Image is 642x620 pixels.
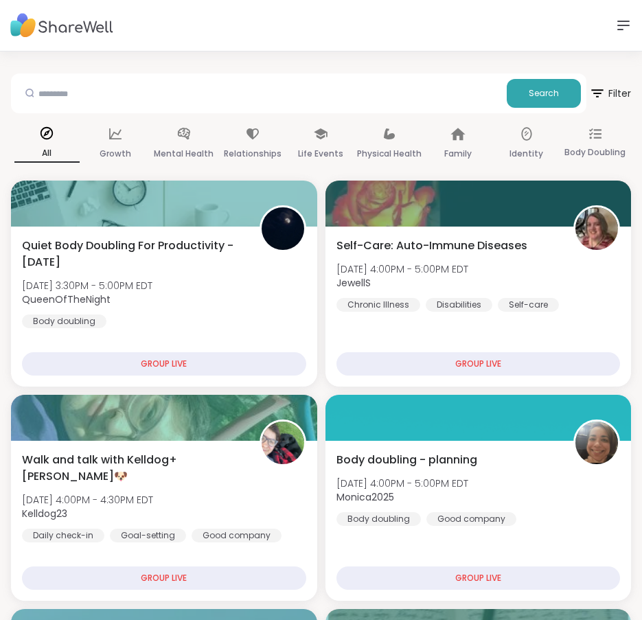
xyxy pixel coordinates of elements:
[154,146,214,162] p: Mental Health
[298,146,343,162] p: Life Events
[336,262,468,276] span: [DATE] 4:00PM - 5:00PM EDT
[336,566,621,590] div: GROUP LIVE
[444,146,472,162] p: Family
[22,452,244,485] span: Walk and talk with Kelldog+[PERSON_NAME]🐶
[10,7,113,45] img: ShareWell Nav Logo
[336,276,371,290] b: JewellS
[507,79,581,108] button: Search
[336,452,477,468] span: Body doubling - planning
[100,146,131,162] p: Growth
[22,292,111,306] b: QueenOfTheNight
[336,238,527,254] span: Self-Care: Auto-Immune Diseases
[192,529,282,542] div: Good company
[336,352,621,376] div: GROUP LIVE
[589,77,631,110] span: Filter
[22,507,67,520] b: Kelldog23
[529,87,559,100] span: Search
[357,146,422,162] p: Physical Health
[262,207,304,250] img: QueenOfTheNight
[22,314,106,328] div: Body doubling
[22,529,104,542] div: Daily check-in
[426,512,516,526] div: Good company
[426,298,492,312] div: Disabilities
[336,512,421,526] div: Body doubling
[22,352,306,376] div: GROUP LIVE
[262,422,304,464] img: Kelldog23
[564,144,626,161] p: Body Doubling
[575,422,618,464] img: Monica2025
[575,207,618,250] img: JewellS
[224,146,282,162] p: Relationships
[22,493,153,507] span: [DATE] 4:00PM - 4:30PM EDT
[14,145,80,163] p: All
[498,298,559,312] div: Self-care
[589,73,631,113] button: Filter
[110,529,186,542] div: Goal-setting
[22,566,306,590] div: GROUP LIVE
[22,238,244,271] span: Quiet Body Doubling For Productivity - [DATE]
[336,477,468,490] span: [DATE] 4:00PM - 5:00PM EDT
[22,279,152,292] span: [DATE] 3:30PM - 5:00PM EDT
[336,490,394,504] b: Monica2025
[336,298,420,312] div: Chronic Illness
[509,146,543,162] p: Identity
